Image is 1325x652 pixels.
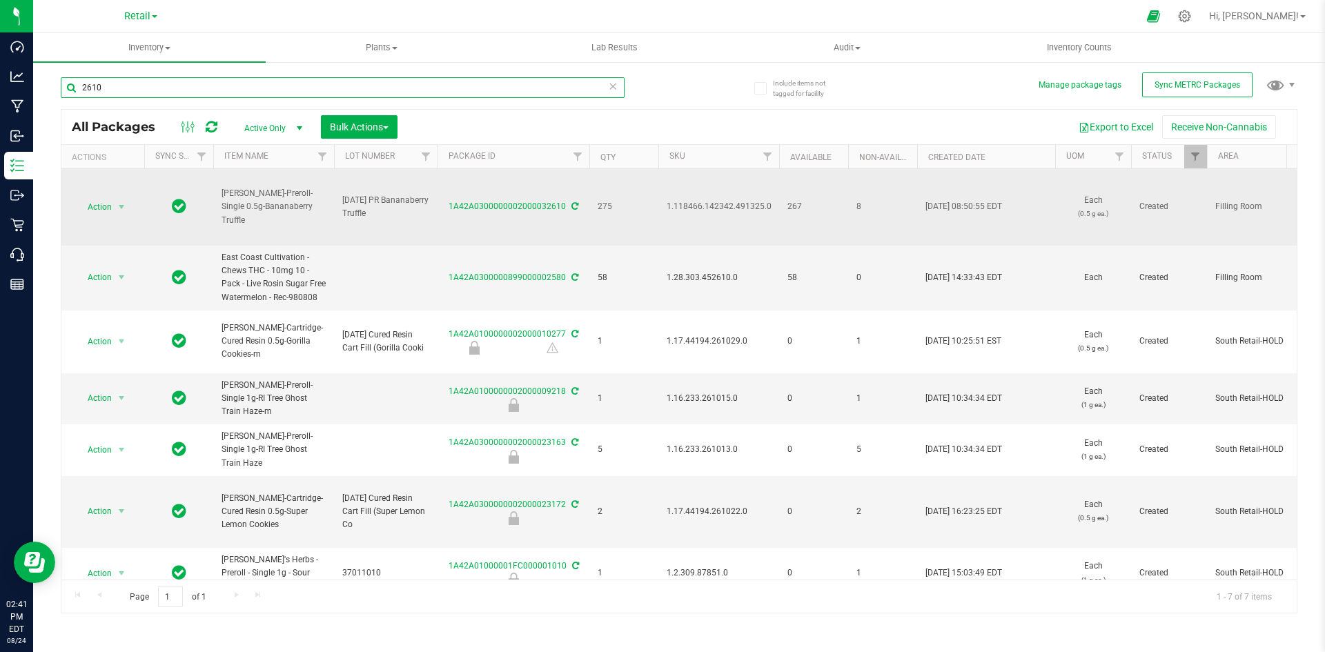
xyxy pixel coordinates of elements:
[1063,437,1123,463] span: Each
[75,268,112,287] span: Action
[1063,342,1123,355] p: (0.5 g ea.)
[222,379,326,419] span: [PERSON_NAME]-Preroll-Single 1g-RI Tree Ghost Train Haze-m
[1063,511,1123,524] p: (0.5 g ea.)
[1215,443,1302,456] span: South Retail-HOLD
[75,197,112,217] span: Action
[321,115,397,139] button: Bulk Actions
[10,40,24,54] inline-svg: Dashboard
[342,328,429,355] span: [DATE] Cured Resin Cart Fill (Gorilla Cooki
[1139,566,1199,580] span: Created
[113,564,130,583] span: select
[856,443,909,456] span: 5
[172,331,186,350] span: In Sync
[1139,200,1199,213] span: Created
[222,430,326,470] span: [PERSON_NAME]-Preroll-Single 1g-RI Tree Ghost Train Haze
[222,553,326,593] span: [PERSON_NAME]'s Herbs - Preroll - Single 1g - Sour Kush - Med-422610
[342,194,429,220] span: [DATE] PR Bananaberry Truffle
[598,566,650,580] span: 1
[1063,271,1123,284] span: Each
[222,251,326,304] span: East Coast Cultivation - Chews THC - 10mg 10 - Pack - Live Rosin Sugar Free Watermelon - Rec-980808
[598,200,650,213] span: 275
[61,77,625,98] input: Search Package ID, Item Name, SKU, Lot or Part Number...
[33,41,266,54] span: Inventory
[608,77,618,95] span: Clear
[1039,79,1121,91] button: Manage package tags
[569,386,578,396] span: Sync from Compliance System
[113,197,130,217] span: select
[1139,392,1199,405] span: Created
[222,187,326,227] span: [PERSON_NAME]-Preroll-Single 0.5g-Bananaberry Truffle
[449,500,566,509] a: 1A42A0300000002000023172
[311,145,334,168] a: Filter
[569,201,578,211] span: Sync from Compliance System
[787,392,840,405] span: 0
[6,635,27,646] p: 08/24
[1066,151,1084,161] a: UOM
[856,505,909,518] span: 2
[1063,194,1123,220] span: Each
[598,443,650,456] span: 5
[598,505,650,518] span: 2
[567,145,589,168] a: Filter
[1215,392,1302,405] span: South Retail-HOLD
[1063,328,1123,355] span: Each
[1215,200,1302,213] span: Filling Room
[1108,145,1131,168] a: Filter
[1142,151,1172,161] a: Status
[790,152,832,162] a: Available
[435,511,591,525] div: Hold for Investigation
[925,335,1001,348] span: [DATE] 10:25:51 EST
[1162,115,1276,139] button: Receive Non-Cannabis
[859,152,921,162] a: Non-Available
[10,99,24,113] inline-svg: Manufacturing
[10,70,24,83] inline-svg: Analytics
[856,271,909,284] span: 0
[925,505,1002,518] span: [DATE] 16:23:25 EDT
[1139,443,1199,456] span: Created
[449,329,566,339] a: 1A42A0100000002000010277
[435,398,591,412] div: Hold for Investigation
[449,386,566,396] a: 1A42A0100000002000009218
[10,277,24,291] inline-svg: Reports
[75,564,112,583] span: Action
[731,33,963,62] a: Audit
[756,145,779,168] a: Filter
[513,341,591,355] div: Contains Remediated Product
[72,119,169,135] span: All Packages
[667,443,771,456] span: 1.16.233.261013.0
[435,341,513,355] div: Hold for Investigation
[172,563,186,582] span: In Sync
[856,200,909,213] span: 8
[72,152,139,162] div: Actions
[75,332,112,351] span: Action
[33,33,266,62] a: Inventory
[1063,450,1123,463] p: (1 g ea.)
[773,78,842,99] span: Include items not tagged for facility
[345,151,395,161] a: Lot Number
[449,151,495,161] a: Package ID
[669,151,685,161] a: SKU
[1063,398,1123,411] p: (1 g ea.)
[10,218,24,232] inline-svg: Retail
[787,200,840,213] span: 267
[787,271,840,284] span: 58
[449,561,567,571] a: 1A42A01000001FC000001010
[598,271,650,284] span: 58
[1155,80,1240,90] span: Sync METRC Packages
[928,152,985,162] a: Created Date
[1138,3,1169,30] span: Open Ecommerce Menu
[1209,10,1299,21] span: Hi, [PERSON_NAME]!
[222,492,326,532] span: [PERSON_NAME]-Cartridge-Cured Resin 0.5g-Super Lemon Cookies
[925,200,1002,213] span: [DATE] 08:50:55 EDT
[1142,72,1253,97] button: Sync METRC Packages
[569,273,578,282] span: Sync from Compliance System
[124,10,150,22] span: Retail
[787,335,840,348] span: 0
[155,151,208,161] a: Sync Status
[925,566,1002,580] span: [DATE] 15:03:49 EDT
[569,329,578,339] span: Sync from Compliance System
[342,492,429,532] span: [DATE] Cured Resin Cart Fill (Super Lemon Co
[224,151,268,161] a: Item Name
[787,566,840,580] span: 0
[10,159,24,172] inline-svg: Inventory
